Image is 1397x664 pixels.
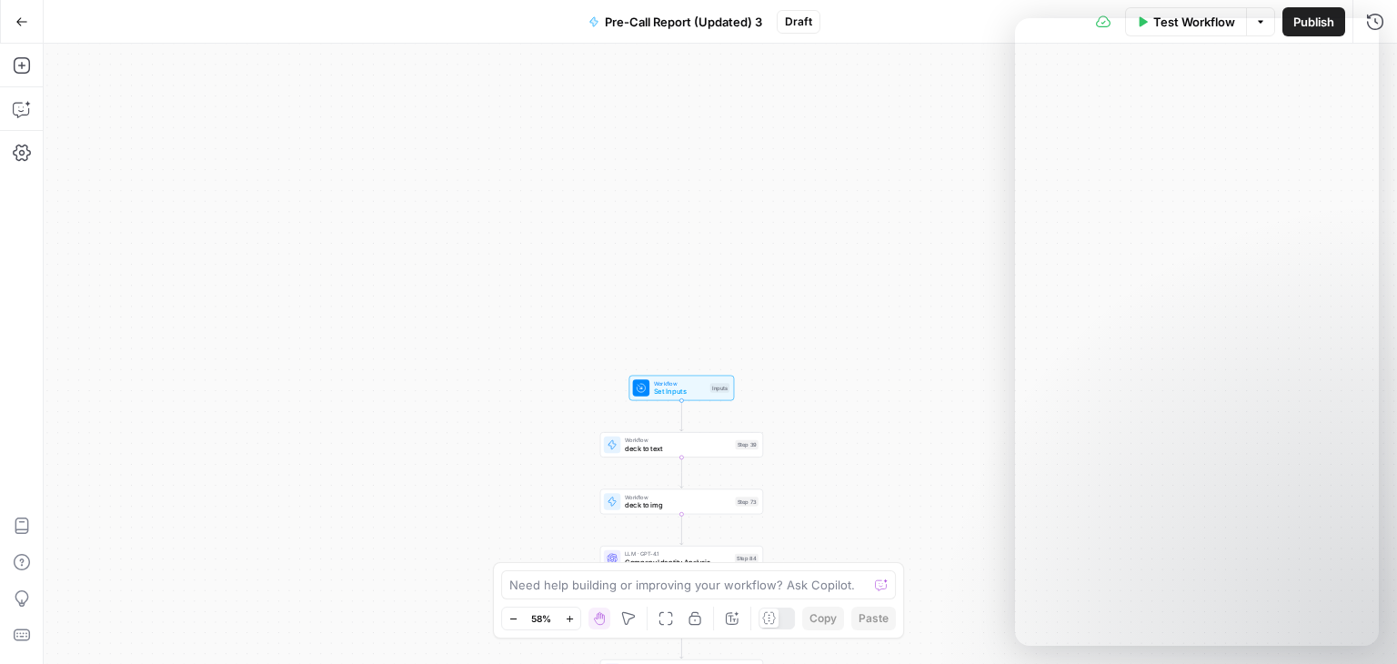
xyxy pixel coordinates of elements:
[1282,7,1345,36] button: Publish
[654,387,706,397] span: Set Inputs
[735,554,759,563] div: Step 84
[680,628,683,659] g: Edge from step_85 to step_86
[680,514,683,545] g: Edge from step_73 to step_84
[785,14,812,30] span: Draft
[859,610,889,627] span: Paste
[625,436,731,444] span: Workflow
[1125,7,1246,36] button: Test Workflow
[625,493,731,501] span: Workflow
[578,7,773,36] button: Pre-Call Report (Updated) 3
[531,611,551,626] span: 58%
[802,607,844,630] button: Copy
[1153,13,1235,31] span: Test Workflow
[735,440,758,449] div: Step 39
[1293,13,1334,31] span: Publish
[625,443,731,454] span: deck to text
[625,500,731,511] span: deck to img
[680,400,683,431] g: Edge from start to step_39
[625,557,730,568] span: Company Identity Analysis
[1015,18,1379,646] iframe: Intercom live chat
[710,383,729,392] div: Inputs
[735,497,758,506] div: Step 73
[625,549,730,558] span: LLM · GPT-4.1
[600,376,763,401] div: WorkflowSet InputsInputs
[605,13,762,31] span: Pre-Call Report (Updated) 3
[851,607,896,630] button: Paste
[600,546,763,571] div: LLM · GPT-4.1Company Identity AnalysisStep 84
[809,610,837,627] span: Copy
[600,432,763,458] div: Workflowdeck to textStep 39
[654,379,706,387] span: Workflow
[680,458,683,488] g: Edge from step_39 to step_73
[600,489,763,515] div: Workflowdeck to imgStep 73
